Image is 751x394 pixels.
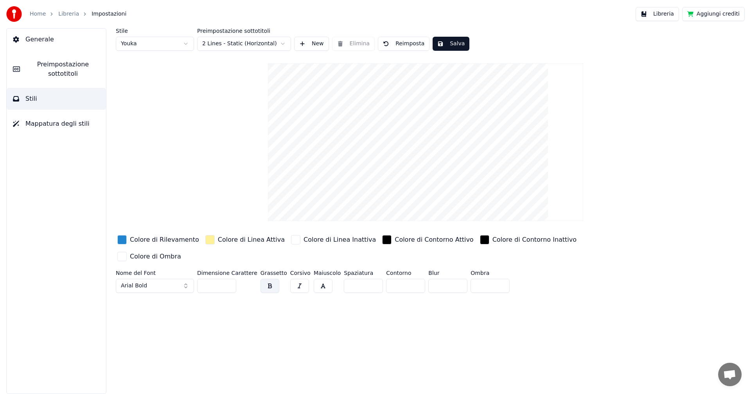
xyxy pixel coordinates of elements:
div: Colore di Contorno Inattivo [492,235,577,244]
button: New [294,37,329,51]
button: Aggiungi crediti [682,7,745,21]
button: Colore di Linea Attiva [204,234,286,246]
button: Mappatura degli stili [7,113,106,135]
div: Aprire la chat [718,363,742,386]
div: Colore di Ombra [130,252,181,261]
label: Stile [116,28,194,34]
button: Colore di Rilevamento [116,234,201,246]
label: Preimpostazione sottotitoli [197,28,291,34]
button: Generale [7,29,106,50]
span: Mappatura degli stili [25,119,90,128]
label: Nome del Font [116,270,194,276]
button: Preimpostazione sottotitoli [7,53,106,85]
label: Corsivo [290,270,311,276]
label: Ombra [471,270,510,276]
span: Stili [25,94,37,103]
button: Colore di Ombra [116,250,183,263]
a: Home [30,10,46,18]
label: Dimensione Carattere [197,270,257,276]
button: Colore di Contorno Attivo [381,234,475,246]
button: Colore di Linea Inattiva [289,234,377,246]
span: Generale [25,35,54,44]
label: Contorno [386,270,425,276]
div: Colore di Contorno Attivo [395,235,473,244]
button: Reimposta [378,37,429,51]
div: Colore di Rilevamento [130,235,199,244]
button: Libreria [636,7,679,21]
nav: breadcrumb [30,10,126,18]
label: Blur [428,270,467,276]
div: Colore di Linea Inattiva [304,235,376,244]
label: Spaziatura [344,270,383,276]
div: Colore di Linea Attiva [218,235,285,244]
label: Grassetto [261,270,287,276]
span: Impostazioni [92,10,126,18]
a: Libreria [58,10,79,18]
button: Colore di Contorno Inattivo [478,234,578,246]
button: Salva [433,37,469,51]
span: Arial Bold [121,282,147,290]
label: Maiuscolo [314,270,341,276]
span: Preimpostazione sottotitoli [26,60,100,78]
button: Stili [7,88,106,110]
img: youka [6,6,22,22]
